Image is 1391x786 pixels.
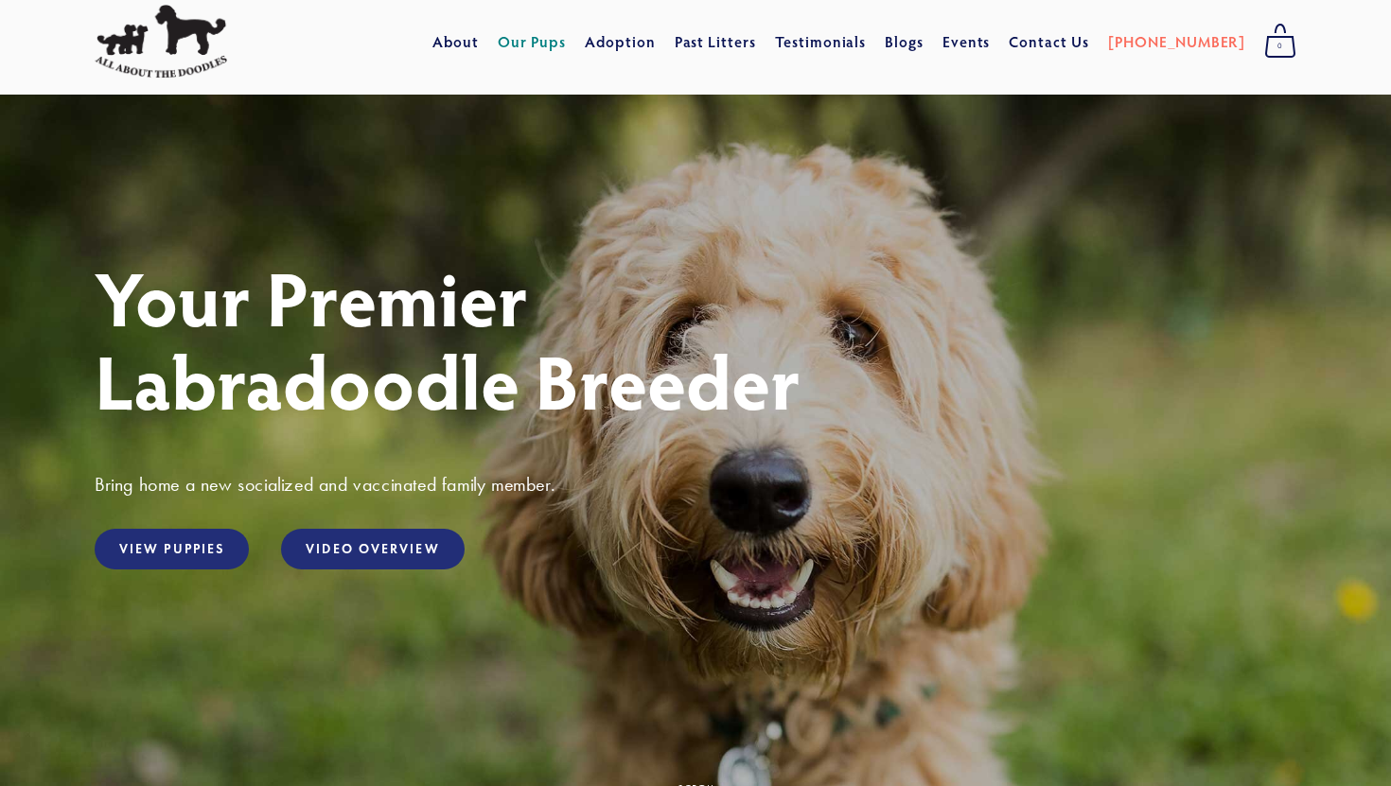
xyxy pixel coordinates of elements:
a: Contact Us [1009,25,1089,59]
a: Past Litters [675,31,757,51]
a: [PHONE_NUMBER] [1108,25,1245,59]
a: Blogs [885,25,924,59]
a: 0 items in cart [1255,18,1306,65]
a: Testimonials [775,25,867,59]
h1: Your Premier Labradoodle Breeder [95,255,1296,422]
a: Video Overview [281,529,464,569]
a: About [432,25,479,59]
a: Events [942,25,991,59]
a: Our Pups [498,25,567,59]
a: View Puppies [95,529,249,569]
img: All About The Doodles [95,5,227,79]
h3: Bring home a new socialized and vaccinated family member. [95,472,1296,497]
a: Adoption [585,25,656,59]
span: 0 [1264,34,1296,59]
